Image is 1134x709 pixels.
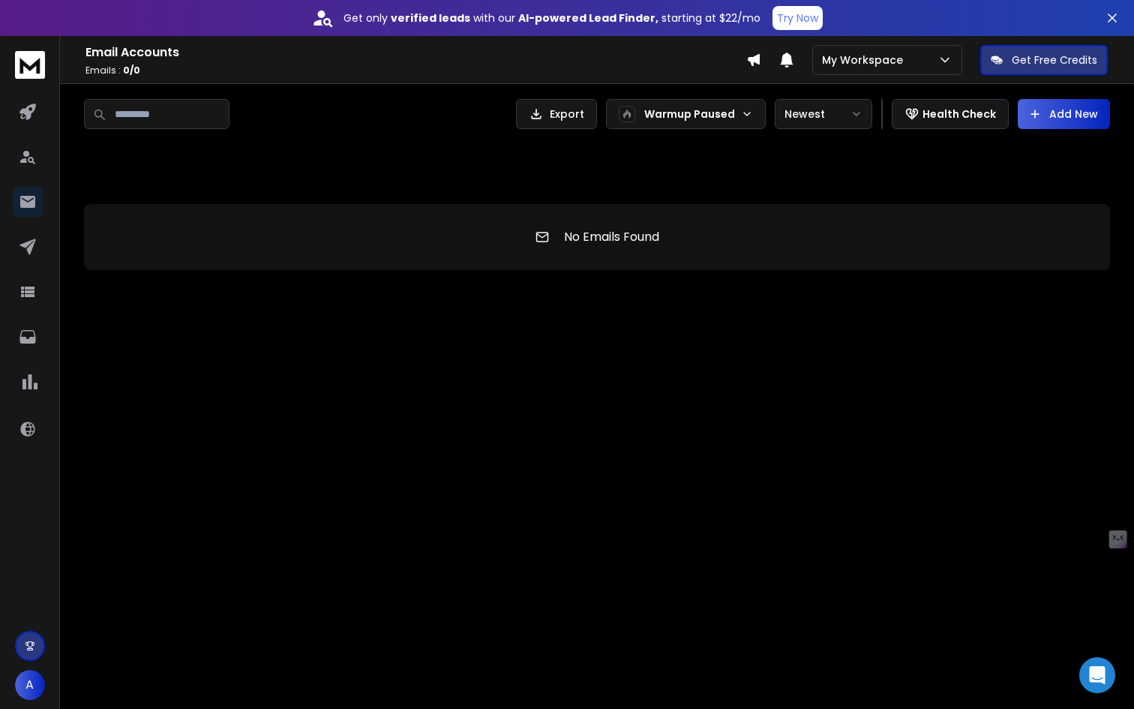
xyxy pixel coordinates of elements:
button: A [15,670,45,700]
p: My Workspace [822,53,909,68]
span: 0 / 0 [123,64,140,77]
p: Get Free Credits [1012,53,1097,68]
strong: AI-powered Lead Finder, [518,11,658,26]
p: Health Check [922,107,996,122]
h1: Email Accounts [85,44,746,62]
button: Get Free Credits [980,45,1108,75]
strong: verified leads [391,11,470,26]
img: logo [15,51,45,79]
p: Try Now [777,11,818,26]
p: Emails : [85,65,746,77]
p: Warmup Paused [644,107,735,122]
button: Export [516,99,597,129]
button: Health Check [892,99,1009,129]
button: Try Now [772,6,823,30]
p: No Emails Found [564,228,659,246]
div: Open Intercom Messenger [1079,657,1115,693]
p: Get only with our starting at $22/mo [343,11,760,26]
button: Newest [775,99,872,129]
button: Add New [1018,99,1110,129]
